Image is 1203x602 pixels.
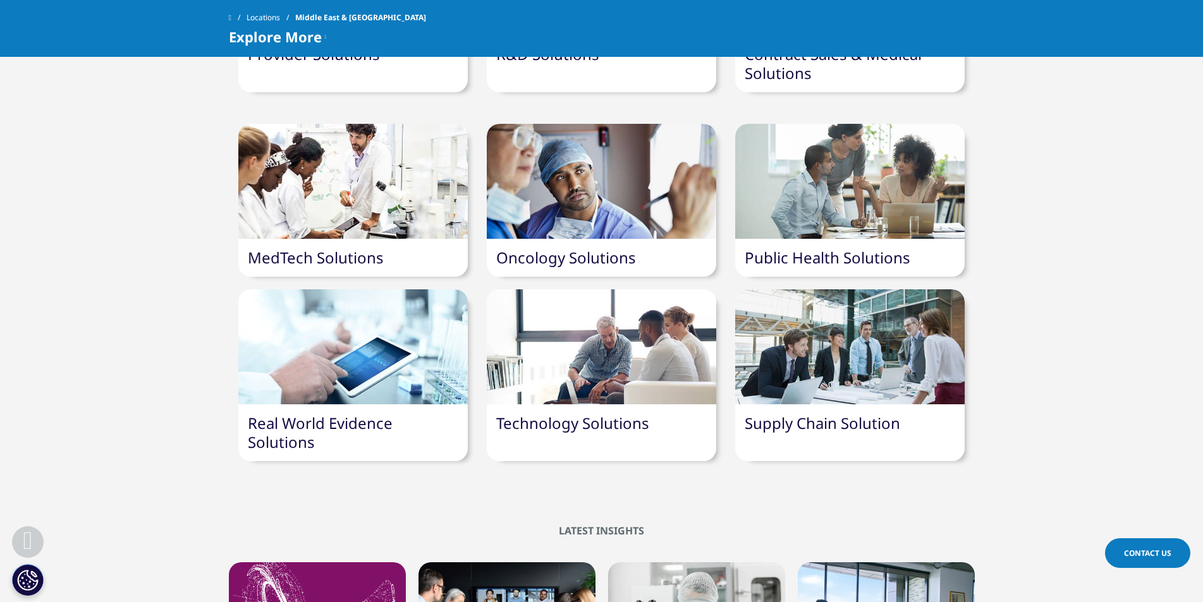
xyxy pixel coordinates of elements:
span: Middle East & [GEOGRAPHIC_DATA] [295,6,426,29]
a: Technology Solutions [496,412,649,433]
a: Supply Chain Solution [745,412,900,433]
span: Contact Us [1124,548,1171,558]
a: Contract Sales & Medical Solutions [745,44,922,83]
a: MedTech Solutions [248,247,384,268]
a: Oncology Solutions [496,247,636,268]
a: Locations [247,6,295,29]
h2: Latest Insights [229,524,975,537]
a: Public Health Solutions [745,247,910,268]
span: Explore More [229,29,322,44]
a: Real World Evidence Solutions [248,412,393,452]
button: Cookies Settings [12,564,44,596]
a: Contact Us [1105,538,1190,568]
